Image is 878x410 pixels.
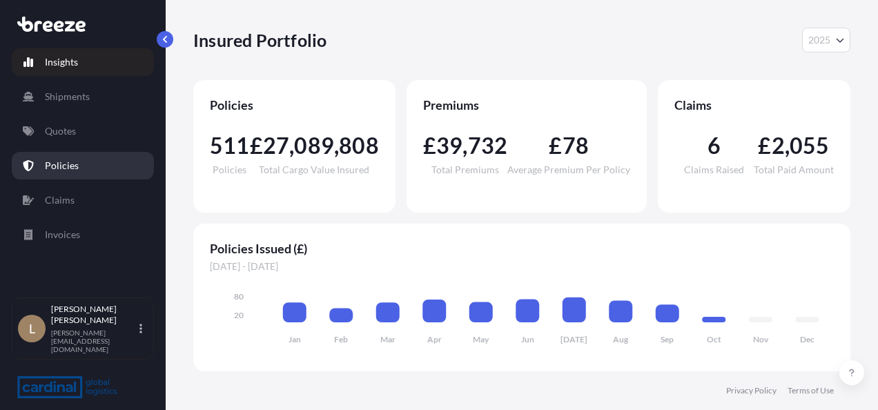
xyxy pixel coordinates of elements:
[772,135,785,157] span: 2
[234,291,244,302] tspan: 80
[431,165,499,175] span: Total Premiums
[12,186,154,214] a: Claims
[12,152,154,179] a: Policies
[12,48,154,76] a: Insights
[45,90,90,104] p: Shipments
[45,55,78,69] p: Insights
[726,385,777,396] a: Privacy Policy
[234,310,244,320] tspan: 20
[790,135,830,157] span: 055
[51,304,137,326] p: [PERSON_NAME] [PERSON_NAME]
[213,165,246,175] span: Policies
[674,97,834,113] span: Claims
[423,135,436,157] span: £
[684,165,744,175] span: Claims Raised
[785,135,790,157] span: ,
[380,334,396,344] tspan: Mar
[210,260,834,273] span: [DATE] - [DATE]
[210,97,379,113] span: Policies
[473,334,489,344] tspan: May
[12,221,154,248] a: Invoices
[193,29,326,51] p: Insured Portfolio
[294,135,334,157] span: 089
[427,334,442,344] tspan: Apr
[563,135,589,157] span: 78
[707,334,721,344] tspan: Oct
[334,334,348,344] tspan: Feb
[263,135,289,157] span: 27
[758,135,771,157] span: £
[51,329,137,353] p: [PERSON_NAME][EMAIL_ADDRESS][DOMAIN_NAME]
[507,165,630,175] span: Average Premium Per Policy
[808,33,830,47] span: 2025
[800,334,814,344] tspan: Dec
[45,159,79,173] p: Policies
[754,165,834,175] span: Total Paid Amount
[613,334,629,344] tspan: Aug
[289,334,301,344] tspan: Jan
[661,334,674,344] tspan: Sep
[462,135,467,157] span: ,
[289,135,294,157] span: ,
[708,135,721,157] span: 6
[45,193,75,207] p: Claims
[339,135,379,157] span: 808
[250,135,263,157] span: £
[521,334,534,344] tspan: Jun
[334,135,339,157] span: ,
[29,322,35,335] span: L
[549,135,562,157] span: £
[423,97,630,113] span: Premiums
[802,28,850,52] button: Year Selector
[436,135,462,157] span: 39
[17,376,117,398] img: organization-logo
[753,334,769,344] tspan: Nov
[560,334,587,344] tspan: [DATE]
[788,385,834,396] a: Terms of Use
[468,135,508,157] span: 732
[45,124,76,138] p: Quotes
[259,165,369,175] span: Total Cargo Value Insured
[210,135,250,157] span: 511
[45,228,80,242] p: Invoices
[210,240,834,257] span: Policies Issued (£)
[12,83,154,110] a: Shipments
[12,117,154,145] a: Quotes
